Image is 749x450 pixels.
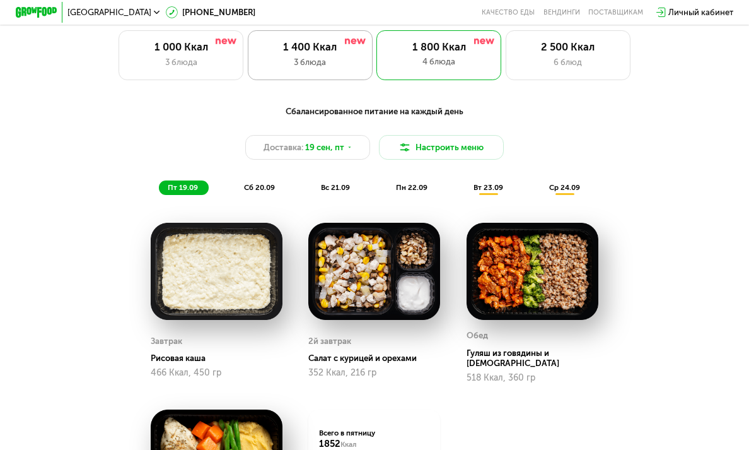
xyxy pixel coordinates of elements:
div: Обед [467,328,488,344]
div: 466 Ккал, 450 гр [151,368,282,378]
span: пт 19.09 [168,183,198,192]
div: 4 блюда [387,56,491,68]
div: 1 000 Ккал [130,41,233,54]
div: Завтрак [151,334,182,350]
span: Доставка: [264,141,303,154]
a: Качество еды [482,8,535,16]
span: Ккал [340,440,357,449]
span: [GEOGRAPHIC_DATA] [67,8,151,16]
div: 518 Ккал, 360 гр [467,373,598,383]
span: пн 22.09 [396,183,427,192]
div: 2 500 Ккал [516,41,619,54]
div: 352 Ккал, 216 гр [308,368,440,378]
div: Гуляш из говядины и [DEMOGRAPHIC_DATA] [467,348,607,369]
div: 1 800 Ккал [387,41,491,54]
div: 2й завтрак [308,334,351,350]
a: Вендинги [543,8,580,16]
div: Сбалансированное питание на каждый день [67,105,683,119]
span: ср 24.09 [549,183,580,192]
div: Салат с курицей и орехами [308,353,448,364]
div: поставщикам [588,8,643,16]
div: Личный кабинет [668,6,733,19]
span: 19 сен, пт [305,141,344,154]
a: [PHONE_NUMBER] [166,6,255,19]
div: 6 блюд [516,56,619,69]
div: 1 400 Ккал [258,41,361,54]
span: вс 21.09 [321,183,350,192]
span: 1852 [319,438,340,449]
div: Рисовая каша [151,353,291,364]
div: 3 блюда [130,56,233,69]
span: вт 23.09 [473,183,503,192]
span: сб 20.09 [244,183,275,192]
div: 3 блюда [258,56,361,69]
button: Настроить меню [379,135,504,160]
